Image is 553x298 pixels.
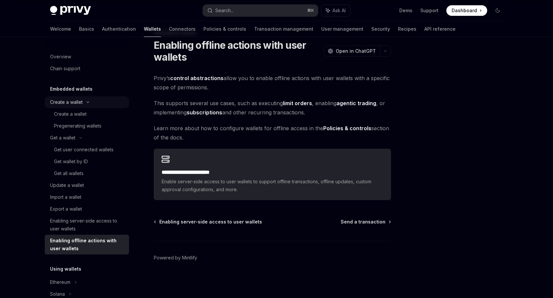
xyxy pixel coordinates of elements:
span: Dashboard [452,7,477,14]
a: control abstractions [170,75,224,82]
a: Security [371,21,390,37]
button: Search...⌘K [203,5,318,16]
strong: agentic trading [336,100,376,106]
a: User management [321,21,363,37]
div: Import a wallet [50,193,81,201]
a: Get wallet by ID [45,156,129,167]
a: Import a wallet [45,191,129,203]
a: Chain support [45,63,129,74]
a: API reference [424,21,456,37]
a: **** **** **** **** ****Enable server-side access to user wallets to support offline transactions... [154,149,391,200]
a: Transaction management [254,21,313,37]
div: Overview [50,53,71,61]
div: Get wallet by ID [54,158,88,165]
a: Basics [79,21,94,37]
strong: limit orders [283,100,312,106]
a: Wallets [144,21,161,37]
button: Open in ChatGPT [324,45,380,57]
div: Get a wallet [50,134,75,142]
div: Export a wallet [50,205,82,213]
span: Ask AI [332,7,346,14]
span: Enabling server-side access to user wallets [159,219,262,225]
span: Enable server-side access to user wallets to support offline transactions, offline updates, custo... [162,178,383,194]
a: Get user connected wallets [45,144,129,156]
img: dark logo [50,6,91,15]
a: Get all wallets [45,167,129,179]
div: Pregenerating wallets [54,122,101,130]
a: Overview [45,51,129,63]
strong: subscriptions [187,109,222,116]
a: Powered by Mintlify [154,254,197,261]
h1: Enabling offline actions with user wallets [154,39,321,63]
button: Toggle dark mode [492,5,503,16]
a: Support [420,7,438,14]
a: Send a transaction [341,219,390,225]
a: Welcome [50,21,71,37]
div: Enabling server-side access to user wallets [50,217,125,233]
a: Policies & controls [203,21,246,37]
h5: Embedded wallets [50,85,92,93]
div: Solana [50,290,65,298]
a: Recipes [398,21,416,37]
a: Pregenerating wallets [45,120,129,132]
span: This supports several use cases, such as executing , enabling , or implementing and other recurri... [154,99,391,117]
a: Enabling server-side access to user wallets [45,215,129,235]
strong: Policies & controls [323,125,371,132]
a: Export a wallet [45,203,129,215]
a: Create a wallet [45,108,129,120]
button: Ask AI [321,5,350,16]
div: Ethereum [50,278,70,286]
span: Privy’s allow you to enable offline actions with user wallets with a specific scope of permissions. [154,74,391,92]
div: Get user connected wallets [54,146,114,154]
div: Search... [215,7,234,15]
div: Chain support [50,65,80,73]
div: Enabling offline actions with user wallets [50,237,125,253]
span: Open in ChatGPT [336,48,376,54]
a: Enabling server-side access to user wallets [154,219,262,225]
div: Create a wallet [50,98,83,106]
span: Learn more about how to configure wallets for offline access in the section of the docs. [154,124,391,142]
a: Connectors [169,21,196,37]
span: Send a transaction [341,219,385,225]
span: ⌘ K [307,8,314,13]
div: Get all wallets [54,169,84,177]
a: Demo [399,7,412,14]
a: Update a wallet [45,179,129,191]
a: Enabling offline actions with user wallets [45,235,129,254]
div: Update a wallet [50,181,84,189]
a: Authentication [102,21,136,37]
h5: Using wallets [50,265,81,273]
a: Dashboard [446,5,487,16]
div: Create a wallet [54,110,87,118]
